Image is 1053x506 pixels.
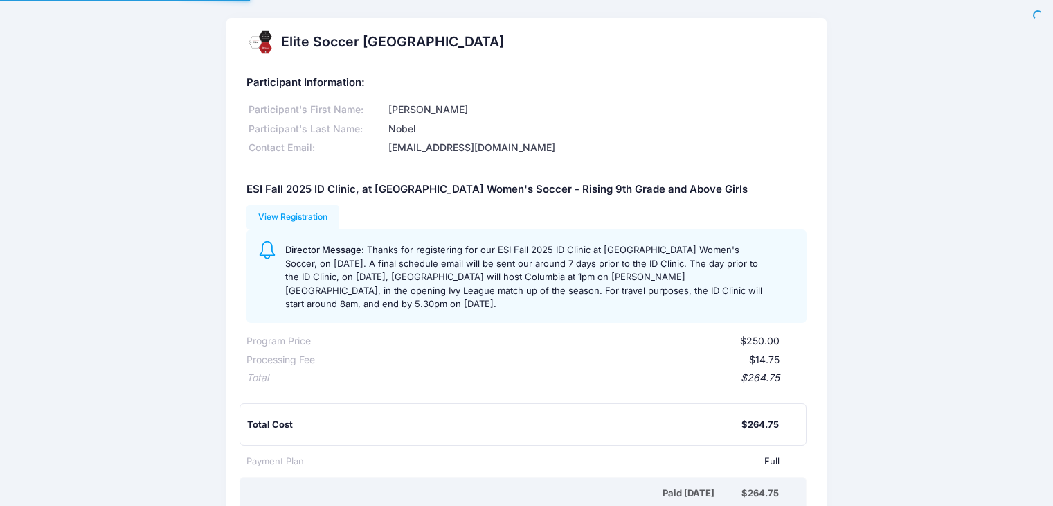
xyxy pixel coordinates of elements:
span: Thanks for registering for our ESI Fall 2025 ID Clinic at [GEOGRAPHIC_DATA] Women's Soccer, on [D... [285,244,762,309]
div: Total [246,371,269,385]
div: Payment Plan [246,455,304,469]
div: Participant's First Name: [246,103,386,117]
div: Total Cost [247,418,741,432]
h2: Elite Soccer [GEOGRAPHIC_DATA] [281,34,504,50]
div: Contact Email: [246,141,386,155]
div: [EMAIL_ADDRESS][DOMAIN_NAME] [386,141,807,155]
div: Program Price [246,334,311,349]
div: $14.75 [315,353,780,367]
span: $250.00 [740,335,780,347]
div: Nobel [386,122,807,137]
a: View Registration [246,205,340,229]
span: Director Message: [285,244,364,255]
div: Full [304,455,780,469]
div: Processing Fee [246,353,315,367]
div: Paid [DATE] [249,487,741,500]
div: Participant's Last Name: [246,122,386,137]
div: $264.75 [741,418,779,432]
div: [PERSON_NAME] [386,103,807,117]
h5: Participant Information: [246,77,807,89]
h5: ESI Fall 2025 ID Clinic, at [GEOGRAPHIC_DATA] Women's Soccer - Rising 9th Grade and Above Girls [246,184,748,196]
div: $264.75 [741,487,779,500]
div: $264.75 [269,371,780,385]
